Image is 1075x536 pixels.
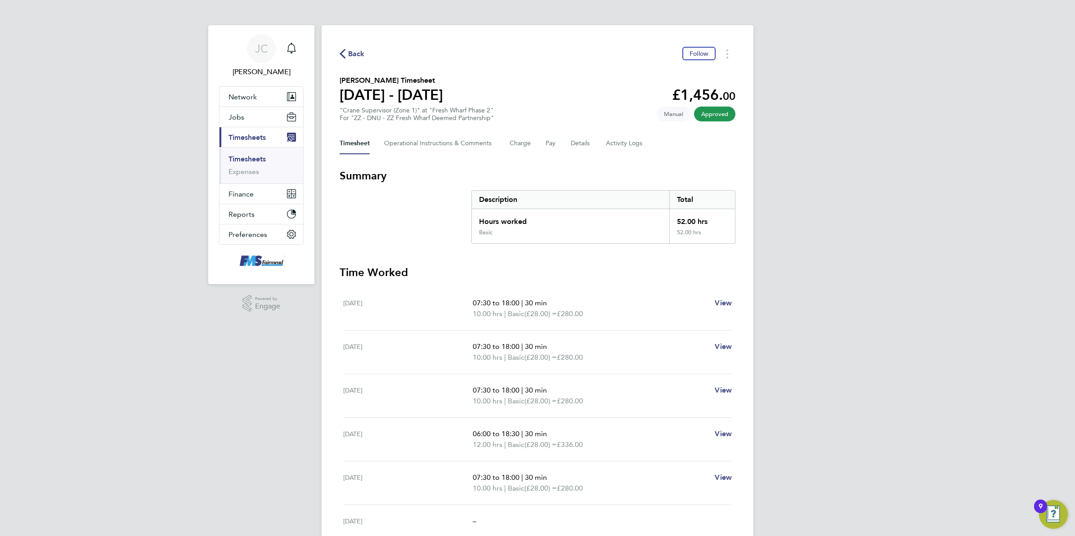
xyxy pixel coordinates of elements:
[557,397,583,405] span: £280.00
[719,47,735,61] button: Timesheets Menu
[504,309,506,318] span: |
[669,229,735,243] div: 52.00 hrs
[715,342,732,351] span: View
[525,386,547,394] span: 30 min
[715,298,732,308] a: View
[715,472,732,483] a: View
[208,25,314,284] nav: Main navigation
[228,133,266,142] span: Timesheets
[508,352,524,363] span: Basic
[219,67,304,77] span: Joanne Conway
[472,209,669,229] div: Hours worked
[508,308,524,319] span: Basic
[508,439,524,450] span: Basic
[524,309,557,318] span: (£28.00) =
[525,342,547,351] span: 30 min
[479,229,493,236] div: Basic
[521,429,523,438] span: |
[504,353,506,362] span: |
[715,385,732,396] a: View
[471,190,735,244] div: Summary
[384,133,495,154] button: Operational Instructions & Comments
[219,34,304,77] a: JC[PERSON_NAME]
[343,341,473,363] div: [DATE]
[682,47,716,60] button: Follow
[340,75,443,86] h2: [PERSON_NAME] Timesheet
[340,107,494,122] div: "Crane Supervisor (Zone 1)" at "Fresh Wharf Phase 2"
[723,89,735,103] span: 00
[508,483,524,494] span: Basic
[219,147,303,183] div: Timesheets
[255,43,268,54] span: JC
[228,167,259,176] a: Expenses
[340,48,365,59] button: Back
[521,342,523,351] span: |
[219,184,303,204] button: Finance
[606,133,644,154] button: Activity Logs
[715,299,732,307] span: View
[473,517,476,525] span: –
[219,224,303,244] button: Preferences
[694,107,735,121] span: This timesheet has been approved.
[228,230,267,239] span: Preferences
[473,386,520,394] span: 07:30 to 18:00
[219,254,304,268] a: Go to home page
[524,397,557,405] span: (£28.00) =
[343,472,473,494] div: [DATE]
[219,204,303,224] button: Reports
[348,49,365,59] span: Back
[473,397,502,405] span: 10.00 hrs
[219,107,303,127] button: Jobs
[504,397,506,405] span: |
[237,254,285,268] img: f-mead-logo-retina.png
[571,133,591,154] button: Details
[504,440,506,449] span: |
[521,386,523,394] span: |
[524,353,557,362] span: (£28.00) =
[343,298,473,319] div: [DATE]
[557,353,583,362] span: £280.00
[472,191,669,209] div: Description
[657,107,690,121] span: This timesheet was manually created.
[525,299,547,307] span: 30 min
[508,396,524,406] span: Basic
[525,473,547,482] span: 30 min
[546,133,556,154] button: Pay
[524,440,557,449] span: (£28.00) =
[242,295,281,312] a: Powered byEngage
[521,299,523,307] span: |
[473,473,520,482] span: 07:30 to 18:00
[672,86,735,103] app-decimal: £1,456.
[340,265,735,280] h3: Time Worked
[557,440,583,449] span: £336.00
[669,209,735,229] div: 52.00 hrs
[504,484,506,492] span: |
[219,87,303,107] button: Network
[343,385,473,406] div: [DATE]
[669,191,735,209] div: Total
[228,113,244,121] span: Jobs
[690,49,708,58] span: Follow
[1039,506,1043,518] div: 9
[715,386,732,394] span: View
[343,429,473,450] div: [DATE]
[228,155,266,163] a: Timesheets
[557,309,583,318] span: £280.00
[715,341,732,352] a: View
[228,93,257,101] span: Network
[340,133,370,154] button: Timesheet
[340,114,494,122] div: For "ZZ - DNU - ZZ Fresh Wharf Deemed Partnership"
[715,473,732,482] span: View
[524,484,557,492] span: (£28.00) =
[525,429,547,438] span: 30 min
[473,429,520,438] span: 06:00 to 18:30
[557,484,583,492] span: £280.00
[255,303,280,310] span: Engage
[340,169,735,183] h3: Summary
[343,516,473,527] div: [DATE]
[340,86,443,104] h1: [DATE] - [DATE]
[473,309,502,318] span: 10.00 hrs
[255,295,280,303] span: Powered by
[473,484,502,492] span: 10.00 hrs
[715,429,732,439] a: View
